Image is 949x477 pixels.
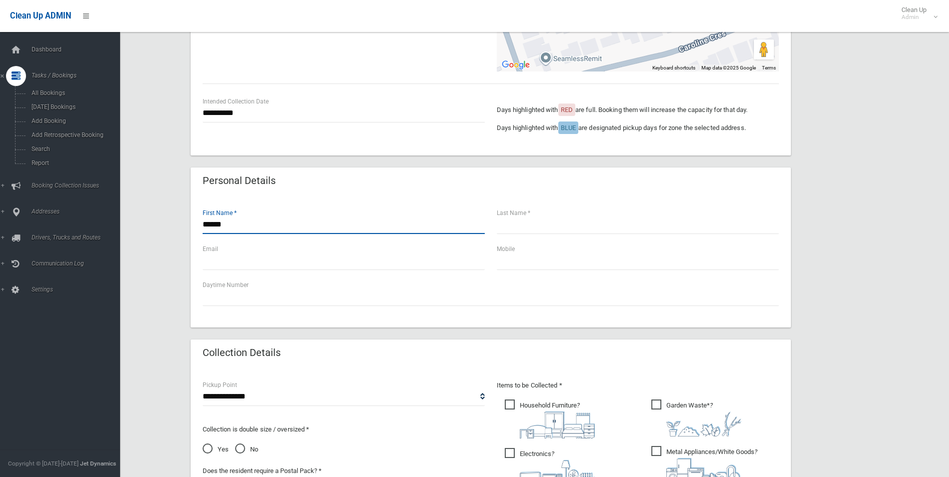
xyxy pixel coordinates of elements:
[505,399,595,438] span: Household Furniture
[29,159,119,166] span: Report
[896,6,936,21] span: Clean Up
[666,411,741,436] img: 4fd8a5c772b2c999c83690221e5242e0.png
[29,46,128,53] span: Dashboard
[520,411,595,438] img: aa9efdbe659d29b613fca23ba79d85cb.png
[29,72,128,79] span: Tasks / Bookings
[497,122,779,134] p: Days highlighted with are designated pickup days for zone the selected address.
[497,104,779,116] p: Days highlighted with are full. Booking them will increase the capacity for that day.
[901,13,926,21] small: Admin
[29,234,128,241] span: Drivers, Trucks and Routes
[235,443,258,455] span: No
[29,208,128,215] span: Addresses
[203,423,485,435] p: Collection is double size / oversized *
[651,399,741,436] span: Garden Waste*
[29,182,128,189] span: Booking Collection Issues
[203,465,322,477] label: Does the resident require a Postal Pack? *
[29,103,119,110] span: [DATE] Bookings
[8,460,79,467] span: Copyright © [DATE]-[DATE]
[10,11,71,20] span: Clean Up ADMIN
[191,343,293,362] header: Collection Details
[203,443,229,455] span: Yes
[520,401,595,438] i: ?
[754,39,774,59] button: Drag Pegman onto the map to open Street View
[497,379,779,391] p: Items to be Collected *
[29,117,119,124] span: Add Booking
[666,401,741,436] i: ?
[701,65,756,70] span: Map data ©2025 Google
[29,260,128,267] span: Communication Log
[561,106,573,113] span: RED
[499,58,532,71] img: Google
[561,124,576,131] span: BLUE
[29,145,119,152] span: Search
[80,460,116,467] strong: Jet Dynamics
[29,286,128,293] span: Settings
[499,58,532,71] a: Open this area in Google Maps (opens a new window)
[652,64,695,71] button: Keyboard shortcuts
[191,171,288,190] header: Personal Details
[762,65,776,70] a: Terms (opens in new tab)
[29,89,119,96] span: All Bookings
[29,131,119,138] span: Add Retrospective Booking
